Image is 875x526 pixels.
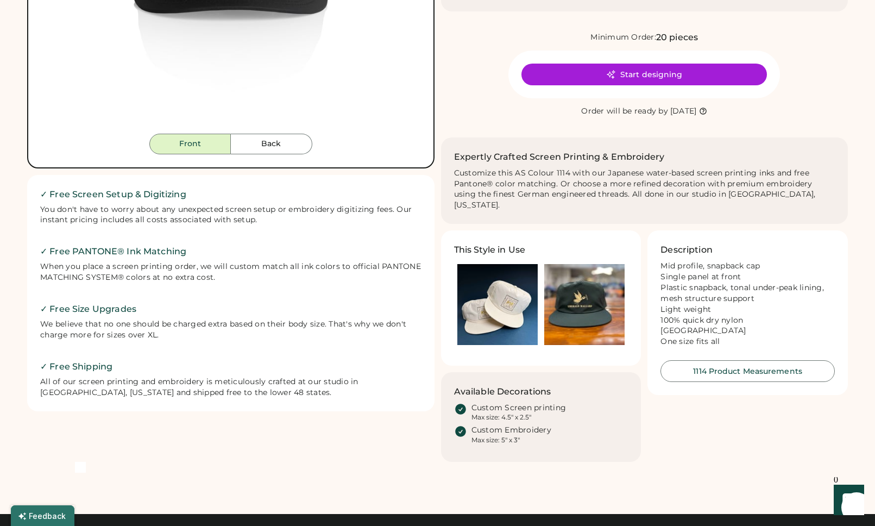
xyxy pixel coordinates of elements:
iframe: Front Chat [823,477,870,524]
img: Ecru color hat with logo printed on a blue background [457,264,538,345]
h2: Expertly Crafted Screen Printing & Embroidery [454,151,665,164]
div: Customize this AS Colour 1114 with our Japanese water-based screen printing inks and free Pantone... [454,168,835,211]
button: Start designing [521,64,767,85]
div: Custom Screen printing [471,403,566,414]
h2: ✓ Free Size Upgrades [40,303,421,316]
div: Mid profile, snapback cap Single panel at front Plastic snapback, tonal under-peak lining, mesh s... [660,261,835,347]
h3: This Style in Use [454,243,526,256]
button: 1114 Product Measurements [660,360,835,382]
div: Custom Embroidery [471,425,551,436]
h3: Available Decorations [454,385,551,398]
div: When you place a screen printing order, we will custom match all ink colors to official PANTONE M... [40,261,421,283]
div: Max size: 5" x 3" [471,436,520,444]
div: Order will be ready by [581,106,668,117]
h2: ✓ Free Shipping [40,360,421,373]
h2: ✓ Free PANTONE® Ink Matching [40,245,421,258]
div: 20 pieces [656,31,698,44]
div: All of our screen printing and embroidery is meticulously crafted at our studio in [GEOGRAPHIC_DA... [40,377,421,398]
div: Minimum Order: [590,32,656,43]
button: Back [231,134,312,154]
h3: Description [660,243,713,256]
div: You don't have to worry about any unexpected screen setup or embroidery digitizing fees. Our inst... [40,204,421,226]
button: Front [149,134,231,154]
div: Max size: 4.5" x 2.5" [471,413,531,422]
h2: ✓ Free Screen Setup & Digitizing [40,188,421,201]
img: Olive Green AS Colour 1114 Surf Hat printed with an image of a mallard holding a baguette in its ... [544,264,625,345]
div: We believe that no one should be charged extra based on their body size. That's why we don't char... [40,319,421,341]
div: [DATE] [670,106,697,117]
